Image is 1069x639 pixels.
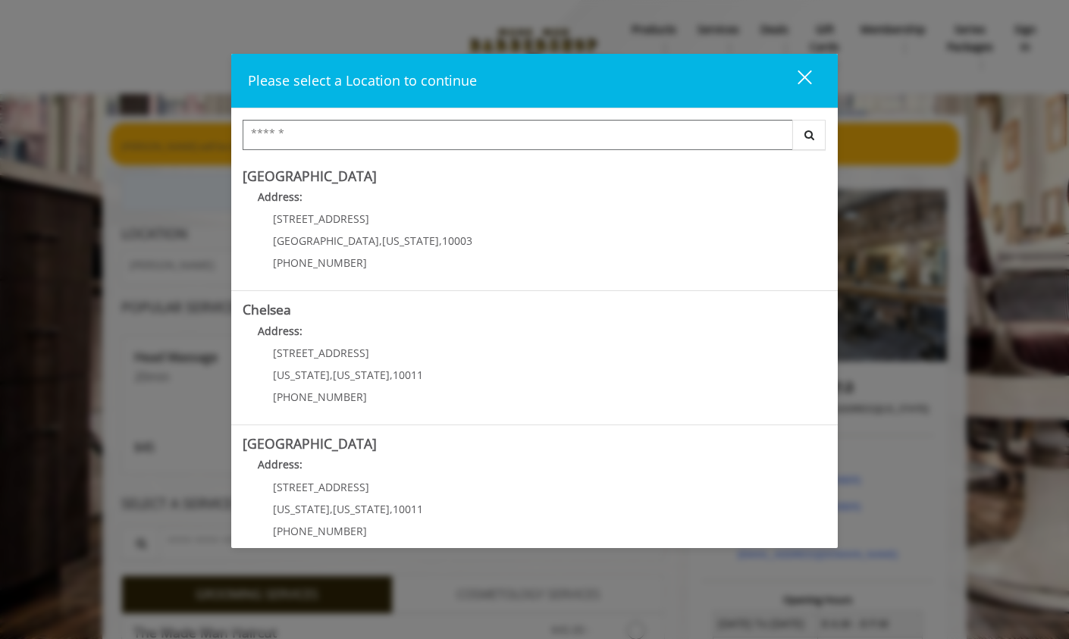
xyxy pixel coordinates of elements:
[273,480,369,494] span: [STREET_ADDRESS]
[243,300,291,318] b: Chelsea
[273,255,367,270] span: [PHONE_NUMBER]
[390,368,393,382] span: ,
[390,502,393,516] span: ,
[333,368,390,382] span: [US_STATE]
[258,457,303,471] b: Address:
[379,233,382,248] span: ,
[780,69,810,92] div: close dialog
[382,233,439,248] span: [US_STATE]
[442,233,472,248] span: 10003
[273,524,367,538] span: [PHONE_NUMBER]
[248,71,477,89] span: Please select a Location to continue
[333,502,390,516] span: [US_STATE]
[330,502,333,516] span: ,
[273,368,330,382] span: [US_STATE]
[393,502,423,516] span: 10011
[439,233,442,248] span: ,
[273,211,369,226] span: [STREET_ADDRESS]
[273,390,367,404] span: [PHONE_NUMBER]
[393,368,423,382] span: 10011
[243,167,377,185] b: [GEOGRAPHIC_DATA]
[330,368,333,382] span: ,
[770,65,821,96] button: close dialog
[258,190,303,204] b: Address:
[801,130,818,140] i: Search button
[243,434,377,453] b: [GEOGRAPHIC_DATA]
[273,346,369,360] span: [STREET_ADDRESS]
[243,120,826,158] div: Center Select
[273,502,330,516] span: [US_STATE]
[243,120,793,150] input: Search Center
[273,233,379,248] span: [GEOGRAPHIC_DATA]
[258,324,303,338] b: Address:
